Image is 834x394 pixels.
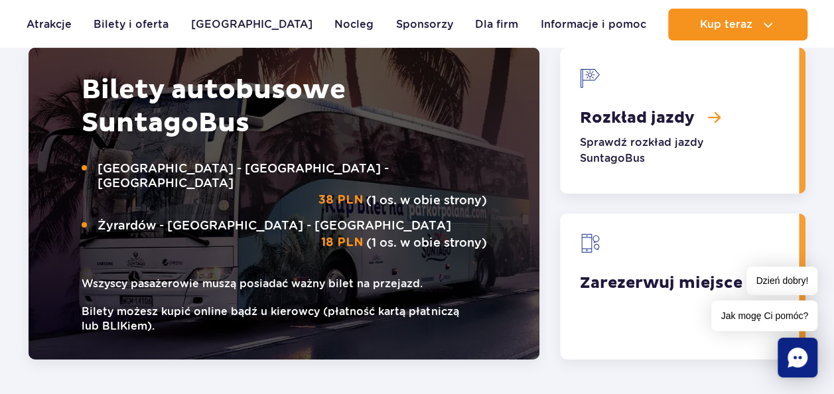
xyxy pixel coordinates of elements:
a: Bilety i oferta [94,9,169,40]
div: Chat [778,338,817,377]
a: [GEOGRAPHIC_DATA] [191,9,313,40]
span: Suntago [82,107,198,140]
a: Atrakcje [27,9,72,40]
p: (1 os. w obie strony) [82,218,486,250]
a: Dla firm [475,9,518,40]
span: Dzień dobry! [746,267,817,295]
span: Kup teraz [699,19,752,31]
strong: 18 PLN [321,235,364,250]
a: Sponsorzy [396,9,453,40]
span: [GEOGRAPHIC_DATA] - [GEOGRAPHIC_DATA] - [GEOGRAPHIC_DATA] [98,161,486,190]
a: Nocleg [334,9,374,40]
strong: 38 PLN [318,193,364,208]
button: Kup teraz [668,9,807,40]
small: Wszyscy pasażerowie muszą posiadać ważny bilet na przejazd. [82,277,486,291]
a: Informacje i pomoc [541,9,646,40]
h2: Bilety autobusowe Bus [82,74,486,140]
p: (1 os. w obie strony) [82,161,486,208]
span: Jak mogę Ci pomóc? [711,300,817,331]
span: Żyrardów - [GEOGRAPHIC_DATA] - [GEOGRAPHIC_DATA] [98,218,486,233]
small: Bilety możesz kupić online bądź u kierowcy (płatność kartą płatniczą lub BLIKiem). [82,304,486,334]
a: Zarezerwuj miejsce [560,214,799,360]
a: Rozkład jazdy [560,48,799,194]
